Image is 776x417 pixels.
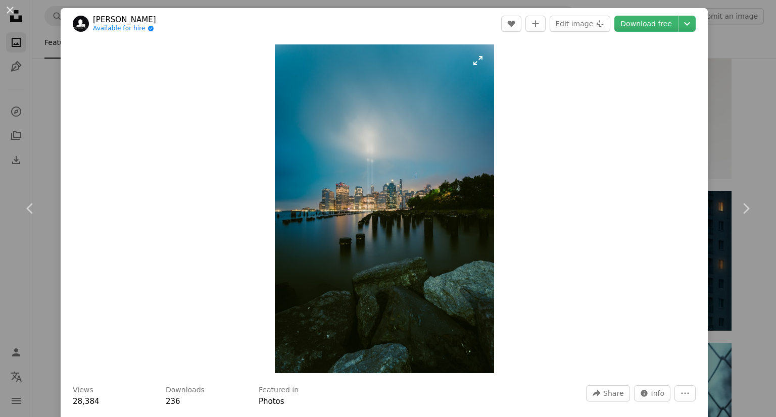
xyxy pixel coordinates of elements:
button: Stats about this image [634,385,671,401]
span: 28,384 [73,397,100,406]
a: Photos [259,397,284,406]
img: New york city skyline with tribute in light at night [275,44,494,373]
button: Like [501,16,521,32]
button: Share this image [586,385,629,401]
span: Share [603,386,623,401]
a: [PERSON_NAME] [93,15,156,25]
button: Edit image [550,16,610,32]
h3: Featured in [259,385,299,395]
button: Zoom in on this image [275,44,494,373]
h3: Views [73,385,93,395]
h3: Downloads [166,385,205,395]
a: Available for hire [93,25,156,33]
a: Next [715,160,776,257]
img: Go to Lerone Pieters's profile [73,16,89,32]
button: Add to Collection [525,16,546,32]
a: Download free [614,16,678,32]
span: Info [651,386,665,401]
span: 236 [166,397,180,406]
button: Choose download size [678,16,696,32]
button: More Actions [674,385,696,401]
